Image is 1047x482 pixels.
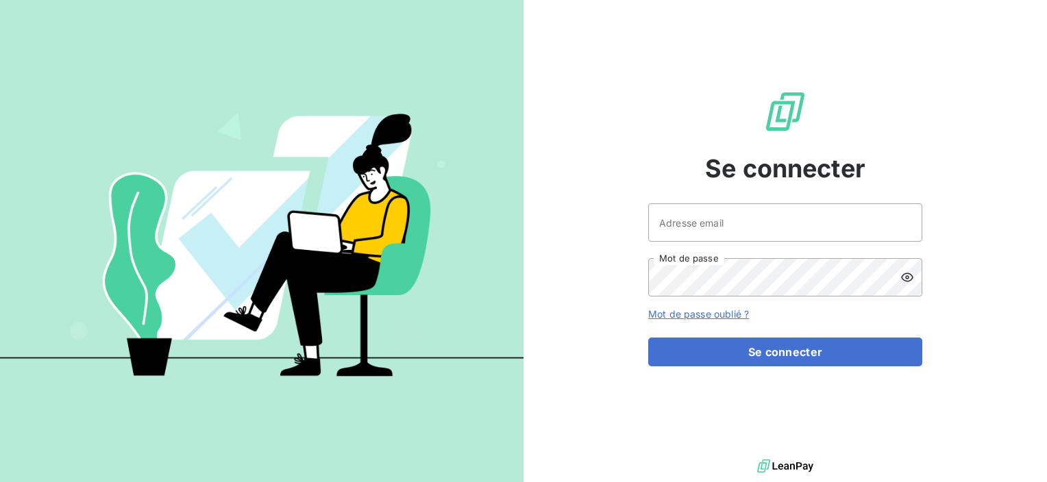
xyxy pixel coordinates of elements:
[763,90,807,134] img: Logo LeanPay
[757,456,813,477] img: logo
[648,308,749,320] a: Mot de passe oublié ?
[648,338,922,366] button: Se connecter
[705,150,865,187] span: Se connecter
[648,203,922,242] input: placeholder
